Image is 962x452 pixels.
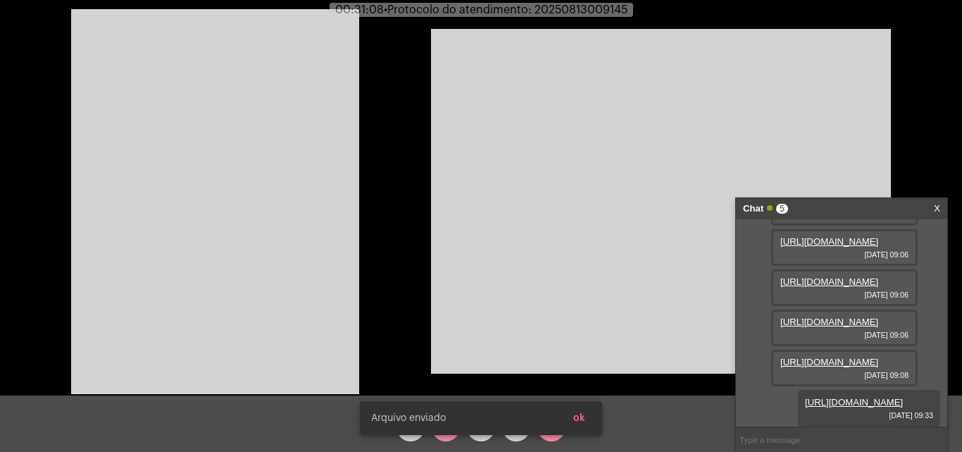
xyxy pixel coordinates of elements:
[573,413,585,423] span: ok
[780,317,878,327] a: [URL][DOMAIN_NAME]
[934,198,940,219] a: X
[736,427,947,452] input: Type a message
[371,411,446,425] span: Arquivo enviado
[780,357,878,367] a: [URL][DOMAIN_NAME]
[780,276,878,287] a: [URL][DOMAIN_NAME]
[335,4,384,16] span: 00:31:08
[767,205,773,211] span: Online
[780,371,908,379] span: [DATE] 09:08
[780,291,908,299] span: [DATE] 09:06
[384,4,387,16] span: •
[780,331,908,339] span: [DATE] 09:06
[805,411,933,420] span: [DATE] 09:33
[776,204,788,214] span: 5
[780,250,908,259] span: [DATE] 09:06
[805,397,903,408] a: [URL][DOMAIN_NAME]
[743,198,763,219] strong: Chat
[384,4,627,16] span: Protocolo do atendimento: 20250813009145
[780,236,878,247] a: [URL][DOMAIN_NAME]
[562,405,596,431] button: ok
